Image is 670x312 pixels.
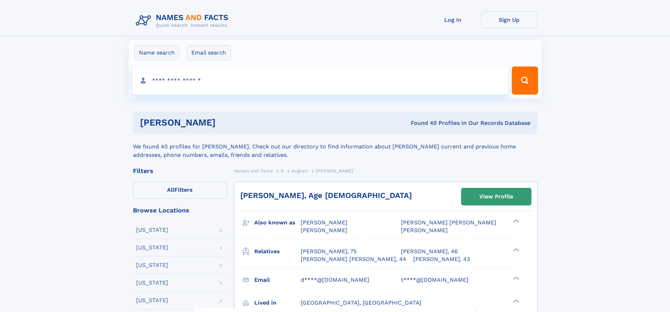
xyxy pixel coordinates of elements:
img: Logo Names and Facts [133,11,234,30]
a: Asghari [292,166,308,175]
a: [PERSON_NAME] [PERSON_NAME], 44 [301,255,406,263]
div: [US_STATE] [136,280,168,286]
span: [PERSON_NAME] [PERSON_NAME] [401,219,496,226]
button: Search Button [512,66,538,95]
label: Filters [133,182,227,199]
h3: Also known as [254,217,301,229]
div: [US_STATE] [136,262,168,268]
label: Name search [134,45,179,60]
h3: Lived in [254,297,301,309]
h3: Email [254,274,301,286]
span: Asghari [292,168,308,173]
a: A [281,166,284,175]
span: [PERSON_NAME] [316,168,353,173]
div: ❯ [511,219,520,223]
div: View Profile [479,189,513,205]
label: Email search [187,45,231,60]
h3: Relatives [254,246,301,257]
a: Names and Facts [234,166,273,175]
span: [PERSON_NAME] [301,227,347,234]
div: [US_STATE] [136,245,168,250]
div: Browse Locations [133,207,227,214]
a: View Profile [461,188,531,205]
div: [US_STATE] [136,227,168,233]
span: [GEOGRAPHIC_DATA], [GEOGRAPHIC_DATA] [301,299,421,306]
span: A [281,168,284,173]
a: [PERSON_NAME], Age [DEMOGRAPHIC_DATA] [240,191,412,200]
span: All [167,186,174,193]
h1: [PERSON_NAME] [140,118,313,127]
a: [PERSON_NAME], 46 [401,248,458,255]
span: [PERSON_NAME] [401,227,448,234]
a: Log In [425,11,481,28]
span: [PERSON_NAME] [301,219,347,226]
div: Filters [133,168,227,174]
div: ❯ [511,299,520,303]
div: [US_STATE] [136,298,168,303]
div: We found 40 profiles for [PERSON_NAME]. Check out our directory to find information about [PERSON... [133,134,537,159]
input: search input [132,66,509,95]
div: Found 40 Profiles In Our Records Database [313,119,530,127]
a: Sign Up [481,11,537,28]
a: [PERSON_NAME], 75 [301,248,357,255]
a: [PERSON_NAME], 43 [413,255,470,263]
div: ❯ [511,247,520,252]
div: ❯ [511,276,520,280]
